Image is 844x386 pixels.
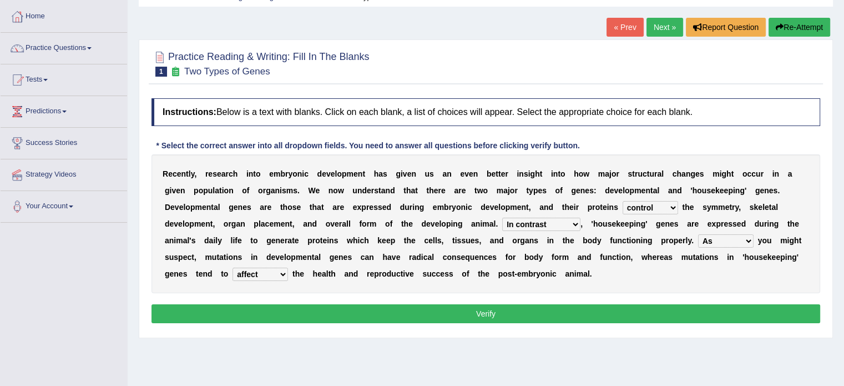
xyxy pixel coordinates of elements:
b: e [315,186,320,195]
b: d [317,169,322,178]
b: e [322,169,326,178]
b: e [296,203,301,212]
b: e [179,203,184,212]
b: o [483,186,488,195]
b: e [340,203,344,212]
b: e [369,203,373,212]
b: w [338,186,344,195]
b: m [437,203,444,212]
b: h [233,169,238,178]
b: e [720,186,724,195]
b: o [185,203,190,212]
h4: Below is a text with blanks. Click on each blank, a list of choices will appear. Select the appro... [151,98,820,126]
b: n [519,169,524,178]
small: Two Types of Genes [184,66,270,77]
b: t [526,186,529,195]
b: D [165,203,170,212]
b: s [706,186,711,195]
b: o [579,169,584,178]
b: e [269,169,274,178]
b: s [373,203,378,212]
b: o [224,186,229,195]
b: e [170,203,175,212]
b: g [571,186,576,195]
b: v [403,169,407,178]
b: g [690,169,695,178]
b: c [751,169,756,178]
b: y [529,186,533,195]
b: i [719,169,721,178]
b: i [246,169,249,178]
b: e [434,186,438,195]
b: s [383,169,387,178]
b: j [609,169,611,178]
b: p [190,203,195,212]
b: i [517,169,519,178]
a: Predictions [1,96,127,124]
b: n [473,169,478,178]
b: t [253,169,256,178]
b: n [297,169,302,178]
b: e [367,186,371,195]
b: i [528,169,530,178]
b: o [560,169,565,178]
b: g [420,203,424,212]
b: R [163,169,168,178]
b: c [673,169,677,178]
b: j [508,186,510,195]
b: e [610,186,614,195]
b: y [191,169,195,178]
b: r [366,203,369,212]
b: g [755,186,760,195]
b: g [740,186,745,195]
button: Verify [151,304,820,323]
b: o [555,186,560,195]
b: r [225,169,228,178]
b: t [211,203,214,212]
button: Report Question [686,18,766,37]
b: r [205,169,208,178]
b: r [285,169,288,178]
b: s [378,203,382,212]
b: t [498,169,501,178]
b: e [441,186,446,195]
b: p [194,186,199,195]
b: i [551,169,553,178]
b: e [501,169,506,178]
b: d [362,186,367,195]
b: c [304,169,309,178]
b: n [328,186,333,195]
b: n [411,169,416,178]
b: n [447,169,452,178]
b: v [326,169,331,178]
b: r [337,203,340,212]
b: s [589,186,594,195]
b: e [176,186,180,195]
b: u [405,203,410,212]
b: p [361,203,366,212]
b: e [760,186,764,195]
a: « Prev [607,18,643,37]
b: s [292,203,297,212]
b: t [310,203,312,212]
b: e [353,169,358,178]
b: u [424,169,429,178]
b: n [686,169,691,178]
b: a [442,169,447,178]
b: c [173,169,177,178]
b: i [412,203,415,212]
b: e [208,169,213,178]
b: n [764,186,769,195]
b: n [206,203,211,212]
b: i [733,186,735,195]
b: o [456,203,461,212]
b: r [616,169,619,178]
b: u [702,186,707,195]
b: t [415,186,418,195]
b: n [180,186,185,195]
b: h [429,186,434,195]
b: h [535,169,540,178]
b: t [280,203,283,212]
b: n [181,169,186,178]
b: b [280,169,285,178]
